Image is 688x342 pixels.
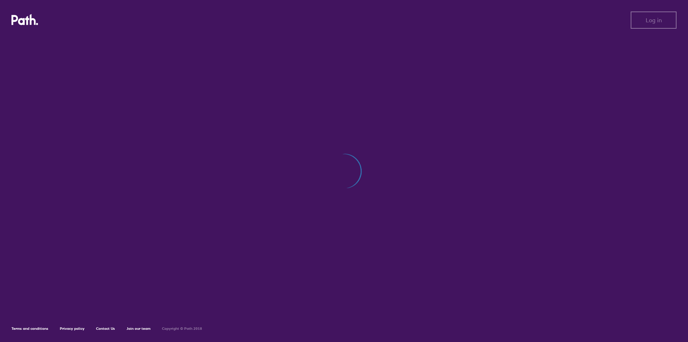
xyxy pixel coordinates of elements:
[162,327,202,331] h6: Copyright © Path 2018
[60,326,85,331] a: Privacy policy
[631,11,677,29] button: Log in
[646,17,662,23] span: Log in
[126,326,150,331] a: Join our team
[11,326,48,331] a: Terms and conditions
[96,326,115,331] a: Contact Us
